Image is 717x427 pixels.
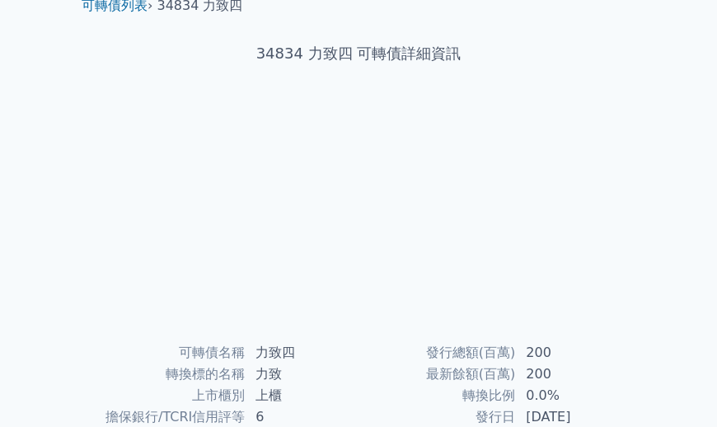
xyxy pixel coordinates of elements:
iframe: Chat Widget [635,348,717,427]
td: 上市櫃別 [88,385,246,406]
td: 發行總額(百萬) [358,342,516,364]
td: 轉換標的名稱 [88,364,246,385]
td: 最新餘額(百萬) [358,364,516,385]
td: 可轉債名稱 [88,342,246,364]
h1: 34834 力致四 可轉債詳細資訊 [68,42,649,65]
td: 轉換比例 [358,385,516,406]
td: 0.0% [516,385,629,406]
td: 200 [516,342,629,364]
td: 力致 [246,364,358,385]
td: 200 [516,364,629,385]
td: 上櫃 [246,385,358,406]
td: 力致四 [246,342,358,364]
div: 聊天小工具 [635,348,717,427]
